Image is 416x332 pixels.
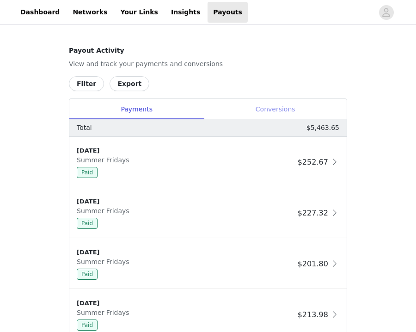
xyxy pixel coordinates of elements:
a: Networks [67,2,113,23]
span: Paid [77,218,98,229]
div: [DATE] [77,146,294,155]
a: Your Links [115,2,164,23]
div: [DATE] [77,299,294,308]
div: Conversions [204,99,347,120]
button: Export [110,76,149,91]
a: Dashboard [15,2,65,23]
a: Payouts [208,2,248,23]
div: clickable-list-item [69,188,347,239]
div: clickable-list-item [69,137,347,188]
span: Summer Fridays [77,207,133,215]
div: clickable-list-item [69,239,347,289]
p: $5,463.65 [306,123,339,133]
span: $201.80 [298,259,328,268]
span: $252.67 [298,158,328,166]
h4: Payout Activity [69,46,347,55]
div: avatar [382,5,391,20]
button: Filter [69,76,104,91]
span: Summer Fridays [77,309,133,316]
div: Payments [69,99,204,120]
span: $213.98 [298,310,328,319]
p: View and track your payments and conversions [69,59,347,69]
span: Paid [77,167,98,178]
div: [DATE] [77,197,294,206]
div: [DATE] [77,248,294,257]
span: Summer Fridays [77,258,133,265]
span: $227.32 [298,209,328,217]
a: Insights [165,2,206,23]
span: Summer Fridays [77,156,133,164]
p: Total [77,123,92,133]
span: Paid [77,269,98,280]
span: Paid [77,320,98,331]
